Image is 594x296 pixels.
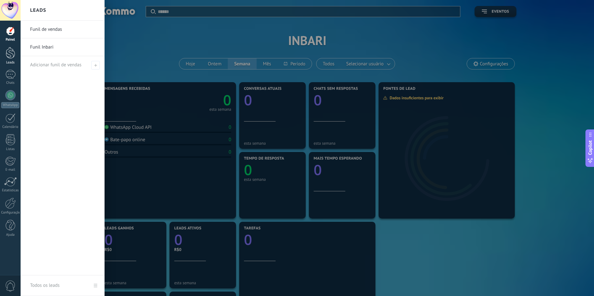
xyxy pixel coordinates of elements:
div: E-mail [1,168,20,172]
h2: Leads [30,0,46,20]
span: Copilot [587,140,593,155]
span: Adicionar funil de vendas [91,61,100,69]
span: Adicionar funil de vendas [30,62,81,68]
a: Todos os leads [21,275,105,296]
div: Calendário [1,125,20,129]
a: Funil de vendas [30,21,98,38]
div: Todos os leads [30,277,60,294]
div: Configurações [1,211,20,215]
div: Ajuda [1,233,20,237]
div: Estatísticas [1,188,20,193]
a: Funil Inbari [30,38,98,56]
div: Leads [1,61,20,65]
div: WhatsApp [1,102,19,108]
div: Listas [1,147,20,151]
div: Chats [1,81,20,85]
div: Painel [1,38,20,42]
